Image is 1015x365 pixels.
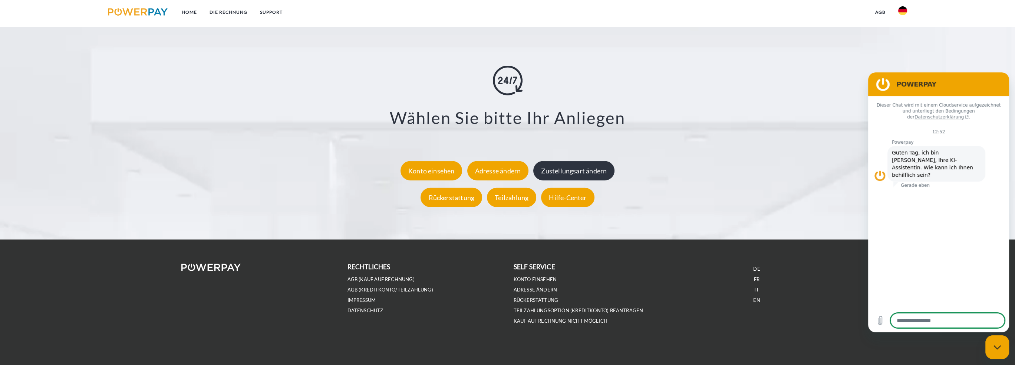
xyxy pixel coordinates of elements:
a: agb [869,6,892,19]
h3: Wählen Sie bitte Ihr Anliegen [60,107,955,128]
img: online-shopping.svg [493,65,523,95]
a: Konto einsehen [399,166,464,175]
a: EN [753,297,760,303]
a: Kauf auf Rechnung nicht möglich [514,318,608,324]
img: logo-powerpay-white.svg [181,264,241,271]
div: Konto einsehen [401,161,462,180]
a: IT [754,287,759,293]
a: DE [753,266,760,272]
a: Adresse ändern [465,166,531,175]
a: IMPRESSUM [347,297,376,303]
div: Adresse ändern [467,161,529,180]
div: Zustellungsart ändern [533,161,614,180]
a: Rückerstattung [419,193,484,201]
div: Teilzahlung [487,188,536,207]
div: Hilfe-Center [541,188,594,207]
a: Rückerstattung [514,297,558,303]
a: Zustellungsart ändern [531,166,616,175]
a: DATENSCHUTZ [347,307,383,314]
a: AGB (Kauf auf Rechnung) [347,276,415,283]
a: Konto einsehen [514,276,557,283]
iframe: Messaging-Fenster [868,72,1009,332]
a: SUPPORT [254,6,289,19]
a: Teilzahlung [485,193,538,201]
a: AGB (Kreditkonto/Teilzahlung) [347,287,433,293]
b: rechtliches [347,263,390,271]
b: self service [514,263,555,271]
a: Hilfe-Center [539,193,596,201]
iframe: Schaltfläche zum Öffnen des Messaging-Fensters; Konversation läuft [985,335,1009,359]
div: Rückerstattung [421,188,482,207]
img: de [898,6,907,15]
img: logo-powerpay.svg [108,8,168,16]
a: DIE RECHNUNG [203,6,254,19]
a: FR [754,276,759,283]
a: Home [175,6,203,19]
a: Teilzahlungsoption (KREDITKONTO) beantragen [514,307,643,314]
a: Adresse ändern [514,287,557,293]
